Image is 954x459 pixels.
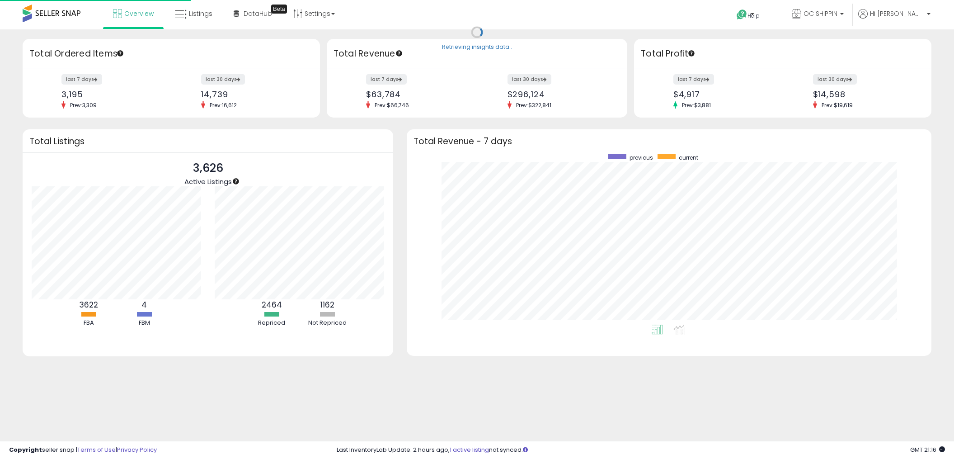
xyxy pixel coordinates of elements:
[117,319,171,327] div: FBM
[370,101,414,109] span: Prev: $66,746
[679,154,698,161] span: current
[508,90,612,99] div: $296,124
[184,160,232,177] p: 3,626
[79,299,98,310] b: 3622
[262,299,282,310] b: 2464
[804,9,837,18] span: OC SHIPPIN
[736,9,747,20] i: Get Help
[813,74,857,85] label: last 30 days
[858,9,931,29] a: Hi [PERSON_NAME]
[395,49,403,57] div: Tooltip anchor
[630,154,653,161] span: previous
[870,9,924,18] span: Hi [PERSON_NAME]
[66,101,101,109] span: Prev: 3,309
[320,299,334,310] b: 1162
[729,2,777,29] a: Help
[61,74,102,85] label: last 7 days
[673,90,776,99] div: $4,917
[201,90,304,99] div: 14,739
[232,177,240,185] div: Tooltip anchor
[687,49,696,57] div: Tooltip anchor
[124,9,154,18] span: Overview
[414,138,925,145] h3: Total Revenue - 7 days
[641,47,925,60] h3: Total Profit
[116,49,124,57] div: Tooltip anchor
[817,101,857,109] span: Prev: $19,619
[512,101,556,109] span: Prev: $322,841
[61,90,164,99] div: 3,195
[366,74,407,85] label: last 7 days
[244,319,299,327] div: Repriced
[61,319,116,327] div: FBA
[813,90,916,99] div: $14,598
[334,47,620,60] h3: Total Revenue
[29,138,386,145] h3: Total Listings
[747,12,760,19] span: Help
[300,319,354,327] div: Not Repriced
[184,177,232,186] span: Active Listings
[677,101,715,109] span: Prev: $3,881
[673,74,714,85] label: last 7 days
[141,299,147,310] b: 4
[205,101,241,109] span: Prev: 16,612
[189,9,212,18] span: Listings
[244,9,272,18] span: DataHub
[366,90,470,99] div: $63,784
[271,5,287,14] div: Tooltip anchor
[201,74,245,85] label: last 30 days
[442,43,512,52] div: Retrieving insights data..
[508,74,551,85] label: last 30 days
[29,47,313,60] h3: Total Ordered Items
